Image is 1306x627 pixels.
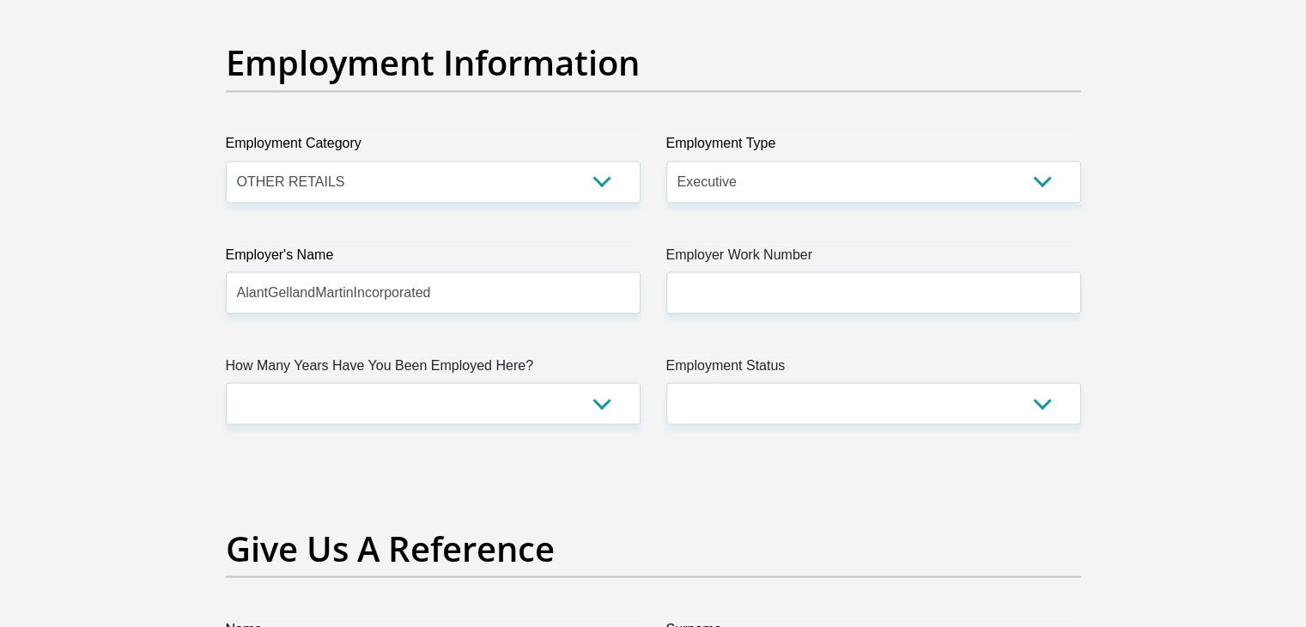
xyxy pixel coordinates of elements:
label: Employment Type [666,133,1081,161]
label: How Many Years Have You Been Employed Here? [226,355,641,382]
input: Employer's Name [226,271,641,313]
label: Employer's Name [226,244,641,271]
h2: Employment Information [226,42,1081,83]
label: Employer Work Number [666,244,1081,271]
label: Employment Category [226,133,641,161]
h2: Give Us A Reference [226,527,1081,569]
input: Employer Work Number [666,271,1081,313]
label: Employment Status [666,355,1081,382]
